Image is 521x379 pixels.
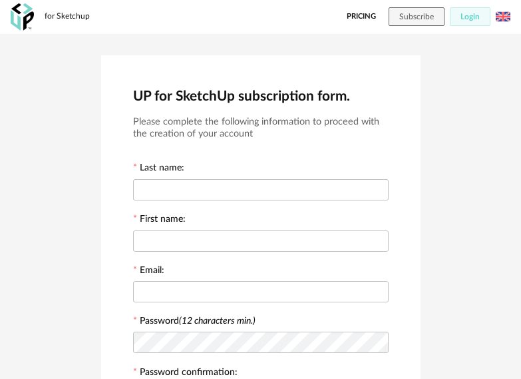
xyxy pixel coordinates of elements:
[496,9,510,24] img: us
[11,3,34,31] img: OXP
[389,7,444,26] button: Subscribe
[133,116,389,141] h3: Please complete the following information to proceed with the creation of your account
[133,87,389,105] h2: UP for SketchUp subscription form.
[140,316,256,326] label: Password
[347,7,376,26] a: Pricing
[45,11,90,22] div: for Sketchup
[133,163,184,175] label: Last name:
[179,316,256,326] i: (12 characters min.)
[133,266,164,278] label: Email:
[450,7,490,26] button: Login
[133,214,186,226] label: First name:
[399,13,434,21] span: Subscribe
[460,13,480,21] span: Login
